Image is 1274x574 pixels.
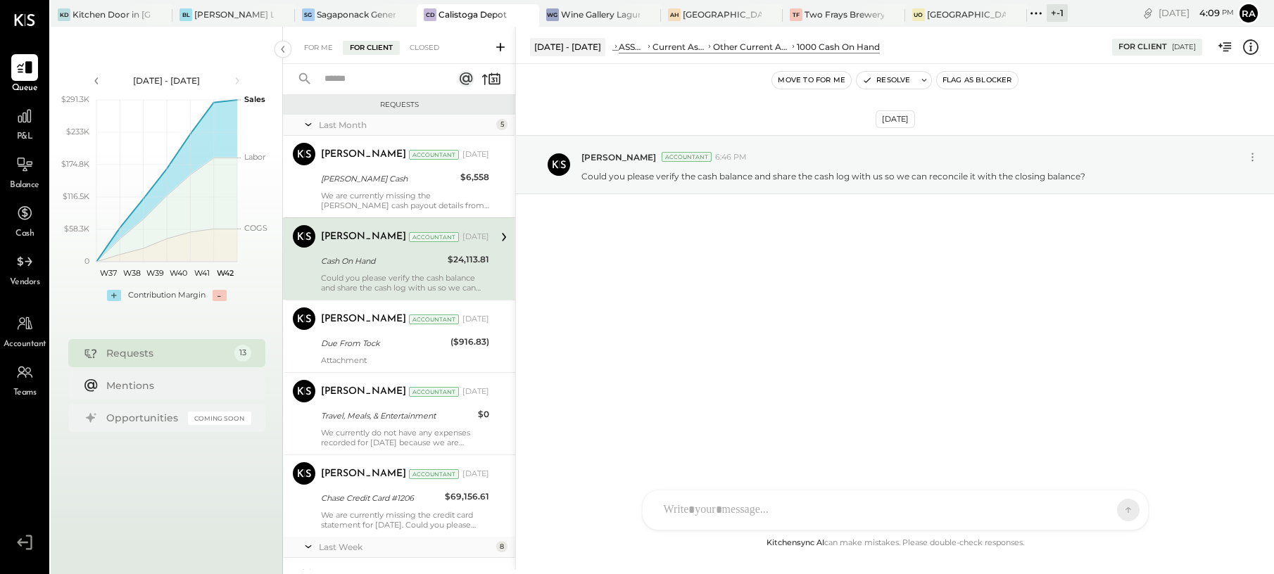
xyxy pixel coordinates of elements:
text: $116.5K [63,191,89,201]
div: For Me [297,41,340,55]
a: Cash [1,200,49,241]
div: [PERSON_NAME] [321,312,406,326]
div: Cash On Hand [321,254,443,268]
div: For Client [343,41,400,55]
div: WG [546,8,559,21]
div: Contribution Margin [128,290,206,301]
div: [DATE] [462,314,489,325]
div: Kitchen Door in [GEOGRAPHIC_DATA] [72,8,151,20]
text: $291.3K [61,94,89,104]
div: Sagaponack General Store [317,8,396,20]
div: Coming Soon [188,412,251,425]
div: We currently do not have any expenses recorded for [DATE] because we are missing the correspondin... [321,428,489,447]
a: Accountant [1,310,49,351]
div: [GEOGRAPHIC_DATA] [683,8,762,20]
div: Travel, Meals, & Entertainment [321,409,474,423]
div: Opportunities [106,411,181,425]
div: Attachment [321,355,489,365]
span: Teams [13,387,37,400]
div: Accountant [409,469,459,479]
div: [PERSON_NAME] Latte [194,8,273,20]
div: Uo [912,8,925,21]
div: Accountant [662,152,712,162]
div: + [107,290,121,301]
a: Teams [1,359,49,400]
text: $58.3K [64,224,89,234]
div: $69,156.61 [445,490,489,504]
div: 8 [496,541,507,552]
div: Mentions [106,378,244,393]
button: Move to for me [772,72,851,89]
text: Labor [244,152,265,162]
div: ($916.83) [450,335,489,349]
div: Chase Credit Card #1206 [321,491,441,505]
div: ASSETS [619,41,645,53]
div: [DATE] [1172,42,1196,52]
div: 1000 Cash On Hand [797,41,880,53]
div: For Client [1118,42,1167,53]
span: Queue [12,82,38,95]
text: Sales [244,94,265,104]
button: Resolve [857,72,916,89]
div: CD [424,8,436,21]
div: Last Month [319,119,493,131]
div: Current Assets [652,41,706,53]
div: Two Frays Brewery [805,8,883,20]
text: W42 [217,268,234,278]
div: [DATE] [462,149,489,160]
div: + -1 [1047,4,1068,22]
div: copy link [1141,6,1155,20]
a: Balance [1,151,49,192]
div: [DATE] [462,386,489,397]
span: Cash [15,228,34,241]
div: $0 [478,407,489,421]
div: KD [58,8,70,21]
div: AH [668,8,681,21]
a: Vendors [1,248,49,289]
text: W38 [122,268,140,278]
div: We are currently missing the [PERSON_NAME] cash payout details from [DATE] to [DATE]. Could you p... [321,191,489,210]
span: [PERSON_NAME] [581,151,656,163]
div: [DATE] [462,231,489,243]
text: W40 [170,268,187,278]
div: Could you please verify the cash balance and share the cash log with us so we can reconcile it wi... [321,273,489,293]
div: Accountant [409,150,459,160]
text: $233K [66,127,89,136]
div: [DATE] [876,110,915,128]
div: Requests [106,346,227,360]
span: Vendors [10,276,40,289]
span: Balance [10,179,39,192]
div: $6,558 [460,170,489,184]
div: [PERSON_NAME] Cash [321,172,456,186]
p: Could you please verify the cash balance and share the cash log with us so we can reconcile it wi... [581,170,1085,182]
div: Closed [403,41,446,55]
text: W39 [146,268,163,278]
div: Accountant [409,314,459,324]
div: [PERSON_NAME] [321,148,406,162]
div: Accountant [409,232,459,242]
div: BL [179,8,192,21]
div: SG [302,8,315,21]
div: 5 [496,119,507,130]
text: W41 [194,268,210,278]
button: Flag as Blocker [937,72,1018,89]
div: Requests [290,100,508,110]
div: [PERSON_NAME] [321,385,406,399]
text: W37 [99,268,116,278]
span: Accountant [4,338,46,351]
div: Due From Tock [321,336,446,350]
text: $174.8K [61,159,89,169]
text: 0 [84,256,89,266]
div: TF [790,8,802,21]
p: We are currently missing the credit card statement for [DATE]. Could you please provide it at you... [321,510,489,530]
div: Accountant [409,387,459,397]
div: 13 [234,345,251,362]
button: Ra [1237,2,1260,25]
div: [PERSON_NAME] [321,230,406,244]
div: [DATE] [462,468,489,480]
div: Wine Gallery Laguna [561,8,640,20]
div: Last Week [319,541,493,553]
span: P&L [17,131,33,143]
span: 6:46 PM [715,152,747,163]
a: P&L [1,103,49,143]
